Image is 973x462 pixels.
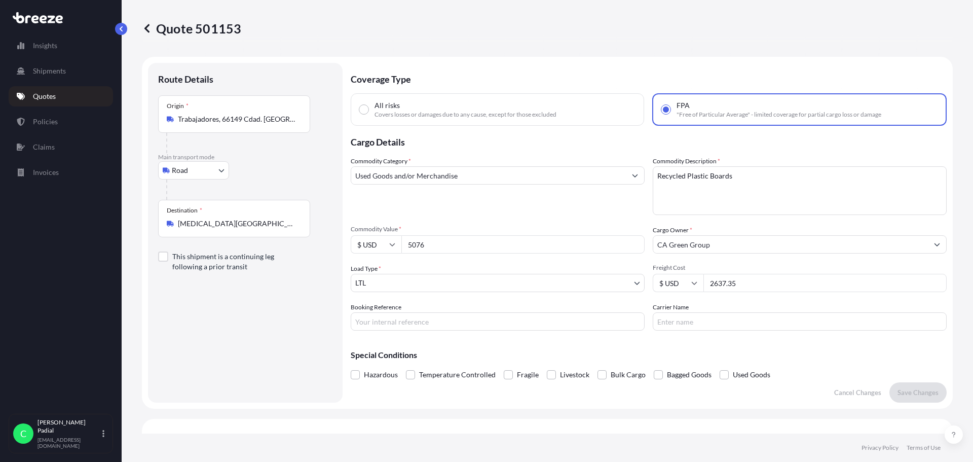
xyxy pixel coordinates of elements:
label: Carrier Name [653,302,689,312]
span: All risks [375,100,400,111]
p: Policies [33,117,58,127]
button: Show suggestions [626,166,644,185]
p: Coverage Type [351,63,947,93]
button: Cancel Changes [826,382,889,403]
button: Show suggestions [928,235,946,254]
p: Insights [33,41,57,51]
p: Shipments [33,66,66,76]
span: Load Type [351,264,381,274]
span: FPA [677,100,690,111]
span: Freight Cost [653,264,947,272]
a: Terms of Use [907,444,941,452]
a: Policies [9,112,113,132]
input: Full name [653,235,928,254]
p: Cargo Details [351,126,947,156]
label: Commodity Description [653,156,720,166]
span: Bagged Goods [667,367,712,382]
p: Claims [33,142,55,152]
span: Road [172,165,188,175]
div: Destination [167,206,202,215]
input: Select a commodity type [351,166,626,185]
label: This shipment is a continuing leg following a prior transit [172,252,302,272]
a: Invoices [9,162,113,183]
p: Save Changes [897,387,939,398]
span: Hazardous [364,367,398,382]
span: "Free of Particular Average" - limited coverage for partial cargo loss or damage [677,111,881,119]
span: Fragile [517,367,539,382]
span: C [20,429,26,439]
a: Insights [9,35,113,56]
label: Commodity Category [351,156,411,166]
label: Booking Reference [351,302,401,312]
a: Shipments [9,61,113,81]
span: Livestock [560,367,589,382]
span: Temperature Controlled [419,367,496,382]
input: Type amount [401,235,645,254]
span: LTL [355,278,366,288]
a: Claims [9,137,113,157]
input: Your internal reference [351,312,645,331]
input: FPA"Free of Particular Average" - limited coverage for partial cargo loss or damage [661,105,670,114]
span: Commodity Value [351,225,645,233]
textarea: Recycled Plastic Boards [653,166,947,215]
label: Cargo Owner [653,225,692,235]
input: Destination [178,219,297,229]
p: Cancel Changes [834,387,881,398]
a: Quotes [9,86,113,106]
span: Covers losses or damages due to any cause, except for those excluded [375,111,556,119]
p: Invoices [33,167,59,177]
input: Origin [178,114,297,124]
p: Quotes [33,91,56,101]
p: [EMAIL_ADDRESS][DOMAIN_NAME] [38,437,100,449]
button: Select transport [158,161,229,180]
input: Enter name [653,312,947,331]
p: [PERSON_NAME] Padial [38,418,100,435]
a: Privacy Policy [862,444,899,452]
p: Main transport mode [158,153,332,161]
input: All risksCovers losses or damages due to any cause, except for those excluded [359,105,368,114]
span: Bulk Cargo [611,367,646,382]
p: Special Conditions [351,351,947,359]
p: Quote 501153 [142,20,241,37]
p: Route Details [158,73,213,85]
span: Used Goods [733,367,770,382]
button: LTL [351,274,645,292]
button: Save Changes [889,382,947,403]
div: Origin [167,102,189,110]
input: Enter amount [703,274,947,292]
